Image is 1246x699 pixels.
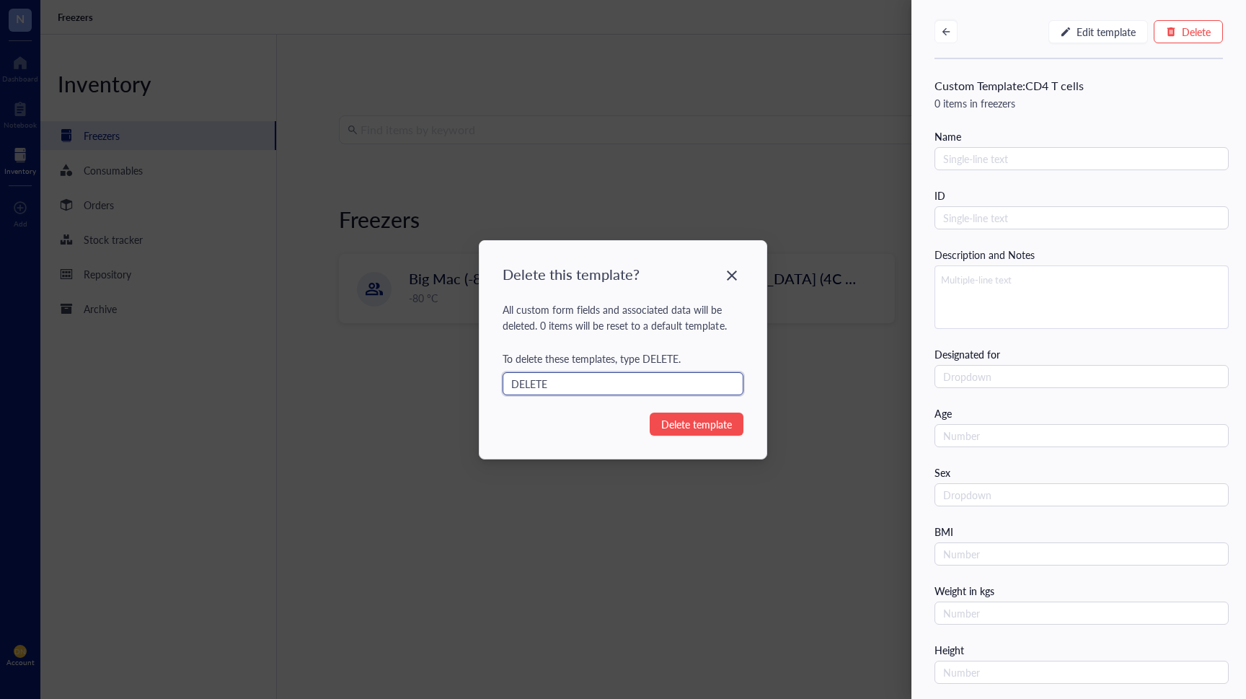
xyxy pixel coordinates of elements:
button: Close [720,264,743,287]
div: To delete these templates , type DELETE. [503,351,743,366]
div: Delete this template? [503,264,743,284]
input: Type DELETE to continue [503,372,743,395]
div: All custom form fields and associated data will be deleted. 0 items will be reset to a default te... [503,302,743,333]
span: Delete template [661,416,732,432]
span: Close [720,267,743,284]
button: Delete template [650,413,743,436]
